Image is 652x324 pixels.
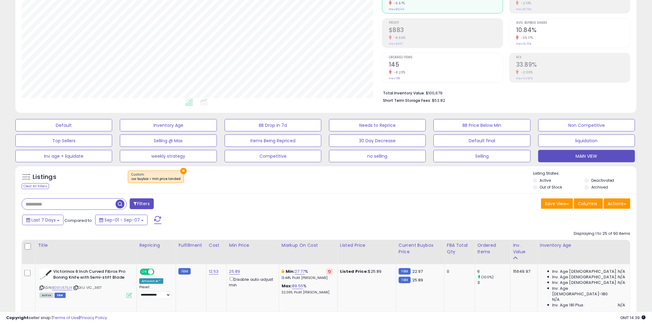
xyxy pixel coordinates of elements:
[209,268,219,275] a: 12.53
[131,172,181,181] span: Custom:
[519,1,532,6] small: -2.13%
[131,177,181,181] div: cur buybox < min price landed
[519,35,533,40] small: -35.17%
[447,269,470,274] div: 0
[516,7,532,11] small: Prev: 18.79%
[434,150,530,162] button: Selling
[516,21,630,25] span: Avg. Buybox Share
[389,21,503,25] span: Profit
[282,283,292,289] b: Max:
[282,242,335,249] div: Markup on Cost
[399,277,411,283] small: FBM
[434,119,530,131] button: BB Price Below Min
[533,171,637,177] p: Listing States:
[519,70,533,75] small: -2.05%
[478,269,511,274] div: 6
[399,242,442,255] div: Current Buybox Price
[73,285,102,290] span: | SKU: VIC_3817
[279,240,337,264] th: The percentage added to the cost of goods (COGS) that forms the calculator for Min & Max prices.
[64,218,93,223] span: Compared to:
[282,276,333,280] p: 13.44% Profit [PERSON_NAME]
[229,242,276,249] div: Min Price
[482,275,494,280] small: (100%)
[141,269,148,275] span: ON
[15,119,112,131] button: Default
[282,290,333,295] p: 32.06% Profit [PERSON_NAME]
[329,119,426,131] button: Needs to Reprice
[104,217,140,223] span: Sep-01 - Sep-07
[552,269,617,274] span: Inv. Age [DEMOGRAPHIC_DATA]:
[618,274,626,280] span: N/A
[412,277,423,283] span: 25.89
[552,280,617,285] span: Inv. Age [DEMOGRAPHIC_DATA]:
[6,315,107,321] div: seller snap | |
[478,242,508,255] div: Ordered Items
[53,269,128,282] b: Victorinox 6 Inch Curved Fibrox Pro Boning Knife with Semi-stiff Blade
[383,98,431,103] b: Short Term Storage Fees:
[282,269,333,280] div: %
[39,269,132,297] div: ASIN:
[541,198,573,209] button: Save View
[139,285,171,299] div: Preset:
[31,217,56,223] span: Last 7 Days
[209,242,224,249] div: Cost
[389,27,503,35] h2: $883
[618,269,626,274] span: N/A
[225,135,321,147] button: Items Being Repriced
[392,1,405,6] small: -6.67%
[139,278,163,284] div: Amazon AI *
[578,201,597,207] span: Columns
[15,135,112,147] button: Top Sellers
[540,242,628,249] div: Inventory Age
[389,7,404,11] small: Prev: $5,144
[516,42,531,46] small: Prev: 16.72%
[516,77,533,80] small: Prev: 34.60%
[178,242,203,249] div: Fulfillment
[552,297,560,302] span: N/A
[340,242,393,249] div: Listed Price
[180,168,187,174] button: ×
[383,90,425,96] b: Total Inventory Value:
[80,315,107,321] a: Privacy Policy
[513,242,535,255] div: Inv. value
[540,178,551,183] label: Active
[389,77,400,80] small: Prev: 158
[225,150,321,162] button: Competitive
[604,198,630,209] button: Actions
[53,315,79,321] a: Terms of Use
[225,119,321,131] button: BB Drop in 7d
[286,268,295,274] b: Min:
[295,268,305,275] a: 27.77
[392,70,405,75] small: -8.23%
[591,185,608,190] label: Archived
[383,89,626,96] li: $100,679
[120,150,217,162] button: weekly strategy
[153,269,163,275] span: OFF
[389,56,503,59] span: Ordered Items
[513,269,532,274] div: 15649.97
[229,276,274,288] div: Disable auto adjust min
[516,61,630,69] h2: 33.89%
[538,135,635,147] button: liquidation
[412,268,423,274] span: 22.97
[95,215,148,225] button: Sep-01 - Sep-07
[120,119,217,131] button: Inventory Age
[432,98,445,103] span: $53.82
[434,135,530,147] button: Default final
[178,268,190,275] small: FBM
[621,315,646,321] span: 2025-09-15 14:39 GMT
[552,274,617,280] span: Inv. Age [DEMOGRAPHIC_DATA]:
[392,35,406,40] small: -8.66%
[39,269,52,281] img: 31H63SsCZrL._SL40_.jpg
[574,231,630,237] div: Displaying 1 to 25 of 90 items
[399,268,411,275] small: FBM
[52,285,72,290] a: B001U57EJ4
[292,283,303,289] a: 89.55
[591,178,614,183] label: Deactivated
[389,42,403,46] small: Prev: $967
[516,56,630,59] span: ROI
[229,268,240,275] a: 25.89
[130,198,154,209] button: Filters
[6,315,29,321] strong: Copyright
[540,185,562,190] label: Out of Stock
